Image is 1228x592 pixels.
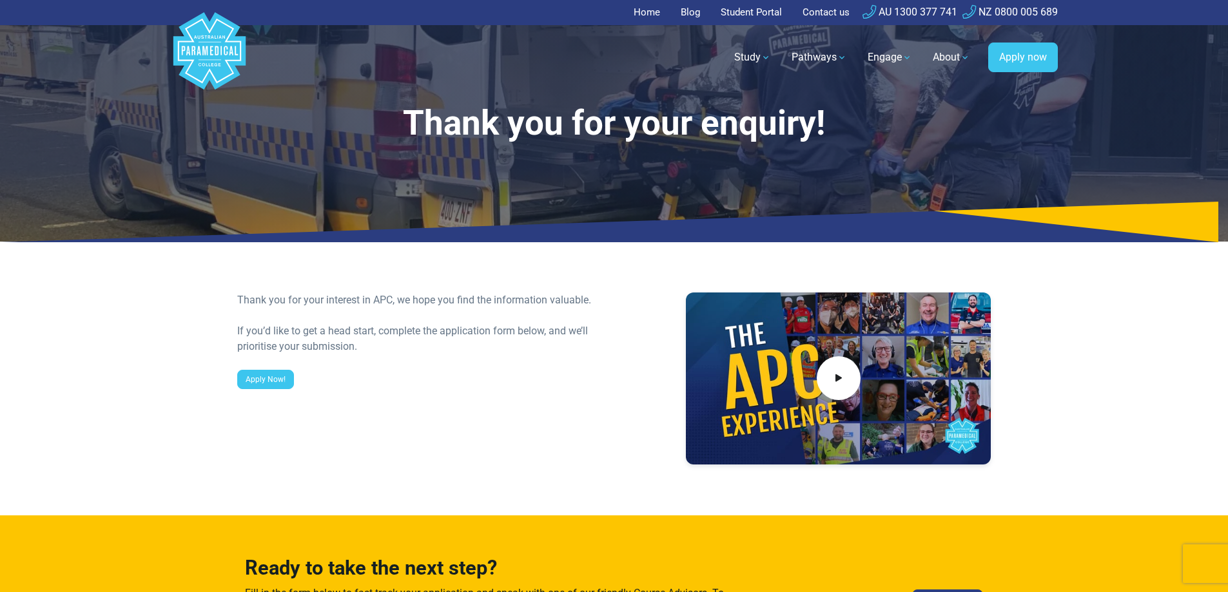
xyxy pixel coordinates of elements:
a: About [925,39,978,75]
a: NZ 0800 005 689 [962,6,1058,18]
div: Thank you for your interest in APC, we hope you find the information valuable. [237,292,607,308]
a: AU 1300 377 741 [863,6,957,18]
a: Apply Now! [237,370,294,389]
a: Engage [860,39,920,75]
a: Australian Paramedical College [171,25,248,90]
h1: Thank you for your enquiry! [237,103,991,144]
a: Study [726,39,779,75]
a: Pathways [784,39,855,75]
a: Apply now [988,43,1058,72]
div: If you’d like to get a head start, complete the application form below, and we’ll prioritise your... [237,323,607,354]
h3: Ready to take the next step? [245,557,732,580]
